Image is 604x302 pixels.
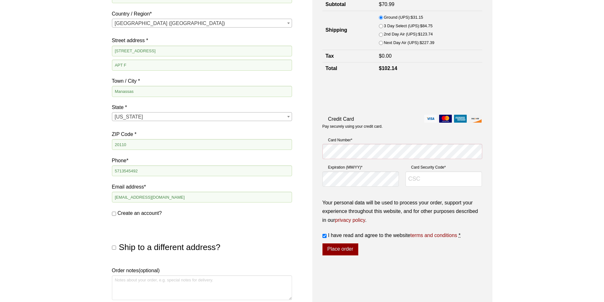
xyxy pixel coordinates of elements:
label: Ground (UPS): [384,14,423,21]
label: Email address [112,183,292,191]
label: Phone [112,156,292,165]
th: Total [322,62,376,75]
span: I have read and agree to the website [328,233,457,238]
p: Pay securely using your credit card. [322,124,482,129]
input: Apartment, suite, unit, etc. (optional) [112,60,292,70]
label: Card Number [322,137,482,143]
iframe: reCAPTCHA [322,81,419,106]
img: discover [469,115,482,123]
label: Next Day Air (UPS): [384,39,434,46]
label: State [112,103,292,112]
input: I have read and agree to the websiteterms and conditions * [322,234,327,238]
span: Create an account? [118,210,162,216]
span: Virginia [112,112,292,121]
bdi: 84.75 [420,23,432,28]
span: United States (US) [112,19,292,28]
label: ZIP Code [112,130,292,138]
label: Street address [112,36,292,45]
span: $ [411,15,413,20]
p: Your personal data will be used to process your order, support your experience throughout this we... [322,198,482,224]
input: CSC [406,171,482,187]
span: Ship to a different address? [119,242,220,252]
input: Create an account? [112,212,116,216]
bdi: 0.00 [379,53,392,59]
label: Credit Card [322,115,482,123]
bdi: 70.99 [379,2,394,7]
label: Country / Region [112,10,292,18]
bdi: 102.14 [379,66,397,71]
abbr: required [458,233,460,238]
img: amex [454,115,467,123]
span: Country / Region [112,19,292,28]
bdi: 123.74 [418,32,433,36]
img: mastercard [439,115,452,123]
label: Card Security Code [406,164,482,170]
input: House number and street name [112,46,292,56]
bdi: 227.39 [420,40,434,45]
span: $ [420,23,422,28]
th: Shipping [322,11,376,50]
span: $ [379,53,382,59]
label: 2nd Day Air (UPS): [384,31,433,38]
fieldset: Payment Info [322,134,482,192]
span: $ [379,2,382,7]
span: $ [418,32,420,36]
bdi: 31.15 [411,15,423,20]
span: (optional) [139,268,160,273]
span: $ [379,66,382,71]
label: Expiration (MM/YY) [322,164,399,170]
img: visa [424,115,437,123]
a: terms and conditions [410,233,457,238]
button: Place order [322,243,358,255]
input: Ship to a different address? [112,246,116,250]
label: Town / City [112,77,292,85]
span: $ [420,40,422,45]
th: Tax [322,50,376,62]
a: privacy policy [335,217,365,223]
label: Order notes [112,266,292,275]
span: State [112,112,292,121]
label: 3 Day Select (UPS): [384,22,433,29]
